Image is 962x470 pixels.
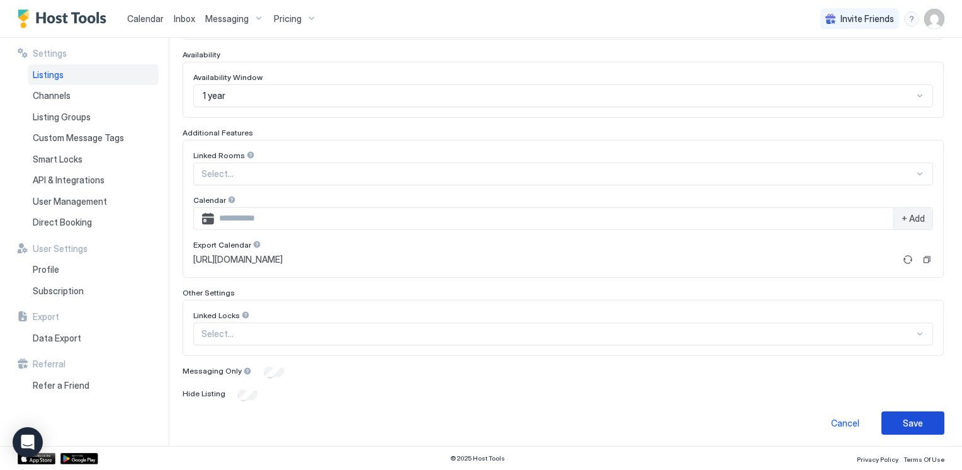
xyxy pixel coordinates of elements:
[28,375,159,396] a: Refer a Friend
[203,90,225,101] span: 1 year
[28,191,159,212] a: User Management
[33,311,59,323] span: Export
[183,128,253,137] span: Additional Features
[193,151,245,160] span: Linked Rooms
[33,380,89,391] span: Refer a Friend
[831,416,859,430] div: Cancel
[18,9,112,28] a: Host Tools Logo
[274,13,302,25] span: Pricing
[33,154,82,165] span: Smart Locks
[33,90,71,101] span: Channels
[183,389,225,398] span: Hide Listing
[33,333,81,344] span: Data Export
[857,456,898,463] span: Privacy Policy
[903,416,923,430] div: Save
[881,411,944,435] button: Save
[13,427,43,457] div: Open Intercom Messenger
[183,288,235,297] span: Other Settings
[193,311,240,320] span: Linked Locks
[60,453,98,464] a: Google Play Store
[28,149,159,170] a: Smart Locks
[28,127,159,149] a: Custom Message Tags
[28,212,159,233] a: Direct Booking
[920,253,933,266] button: Copy
[28,169,159,191] a: API & Integrations
[924,9,944,29] div: User profile
[857,452,898,465] a: Privacy Policy
[214,208,893,229] input: Input Field
[33,48,67,59] span: Settings
[205,13,249,25] span: Messaging
[183,50,220,59] span: Availability
[903,452,944,465] a: Terms Of Use
[193,72,263,82] span: Availability Window
[450,454,505,462] span: © 2025 Host Tools
[174,12,195,25] a: Inbox
[840,13,894,25] span: Invite Friends
[33,285,84,297] span: Subscription
[33,112,91,123] span: Listing Groups
[127,13,164,24] span: Calendar
[183,366,242,375] span: Messaging Only
[33,196,107,207] span: User Management
[28,64,159,86] a: Listings
[28,328,159,349] a: Data Export
[33,217,92,228] span: Direct Booking
[28,85,159,106] a: Channels
[193,195,226,205] span: Calendar
[127,12,164,25] a: Calendar
[174,13,195,24] span: Inbox
[28,106,159,128] a: Listing Groups
[904,11,919,26] div: menu
[33,132,124,144] span: Custom Message Tags
[18,453,55,464] a: App Store
[33,264,59,275] span: Profile
[33,175,105,186] span: API & Integrations
[193,254,283,265] span: [URL][DOMAIN_NAME]
[903,456,944,463] span: Terms Of Use
[28,259,159,280] a: Profile
[33,69,64,81] span: Listings
[902,213,925,224] span: + Add
[900,252,915,267] button: Refresh
[813,411,876,435] button: Cancel
[28,280,159,302] a: Subscription
[33,358,65,370] span: Referral
[193,240,251,249] span: Export Calendar
[193,254,895,265] a: [URL][DOMAIN_NAME]
[33,243,88,255] span: User Settings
